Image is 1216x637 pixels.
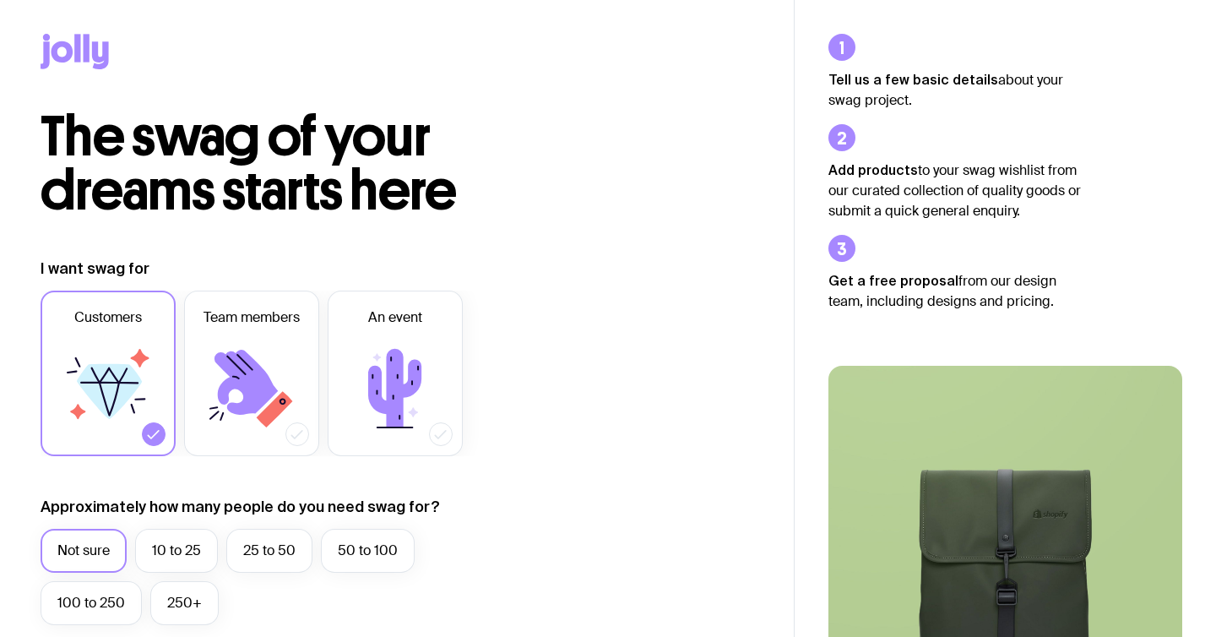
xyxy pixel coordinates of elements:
strong: Get a free proposal [828,273,958,288]
span: An event [368,308,422,328]
strong: Add products [828,162,918,177]
label: Approximately how many people do you need swag for? [41,497,440,517]
strong: Tell us a few basic details [828,72,998,87]
p: about your swag project. [828,69,1082,111]
label: 100 to 250 [41,581,142,625]
label: Not sure [41,529,127,573]
span: Team members [204,308,300,328]
p: to your swag wishlist from our curated collection of quality goods or submit a quick general enqu... [828,160,1082,221]
label: I want swag for [41,259,149,279]
p: from our design team, including designs and pricing. [828,270,1082,312]
span: The swag of your dreams starts here [41,103,457,224]
span: Customers [74,308,142,328]
label: 250+ [150,581,219,625]
label: 10 to 25 [135,529,218,573]
label: 25 to 50 [226,529,312,573]
label: 50 to 100 [321,529,415,573]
